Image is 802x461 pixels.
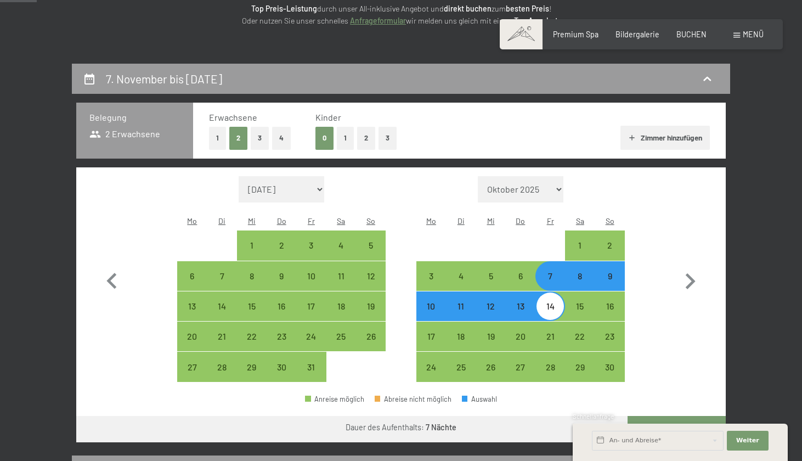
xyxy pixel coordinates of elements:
[536,302,564,329] div: 14
[536,363,564,390] div: 28
[595,261,625,291] div: Anreise möglich
[207,291,236,321] div: Anreise möglich
[218,216,225,226] abbr: Dienstag
[356,261,386,291] div: Anreise möglich
[566,363,594,390] div: 29
[416,291,446,321] div: Mon Nov 10 2025
[268,332,295,359] div: 23
[178,332,206,359] div: 20
[446,261,476,291] div: Tue Nov 04 2025
[296,322,326,351] div: Anreise möglich
[356,322,386,351] div: Sun Oct 26 2025
[446,352,476,381] div: Anreise möglich
[506,352,535,381] div: Thu Nov 27 2025
[238,272,266,299] div: 8
[326,261,356,291] div: Sat Oct 11 2025
[237,261,267,291] div: Anreise möglich
[178,272,206,299] div: 6
[356,231,386,260] div: Anreise möglich
[417,302,445,329] div: 10
[327,241,355,268] div: 4
[375,396,451,403] div: Abreise nicht möglich
[177,291,207,321] div: Mon Oct 13 2025
[357,272,385,299] div: 12
[565,261,595,291] div: Anreise möglich
[506,322,535,351] div: Thu Nov 20 2025
[237,291,267,321] div: Anreise möglich
[446,322,476,351] div: Anreise möglich
[506,322,535,351] div: Anreise möglich
[272,127,291,149] button: 4
[535,261,565,291] div: Anreise möglich
[207,322,236,351] div: Tue Oct 21 2025
[267,291,296,321] div: Thu Oct 16 2025
[207,322,236,351] div: Anreise möglich
[305,396,364,403] div: Anreise möglich
[208,332,235,359] div: 21
[462,396,497,403] div: Auswahl
[476,291,505,321] div: Wed Nov 12 2025
[356,261,386,291] div: Sun Oct 12 2025
[267,322,296,351] div: Thu Oct 23 2025
[326,261,356,291] div: Anreise möglich
[535,261,565,291] div: Fri Nov 07 2025
[446,291,476,321] div: Anreise möglich
[177,291,207,321] div: Anreise möglich
[595,291,625,321] div: Anreise möglich
[447,302,475,329] div: 11
[615,30,659,39] a: Bildergalerie
[337,216,345,226] abbr: Samstag
[251,127,269,149] button: 3
[296,291,326,321] div: Fri Oct 17 2025
[209,127,226,149] button: 1
[595,322,625,351] div: Sun Nov 23 2025
[251,4,317,13] strong: Top Preis-Leistung
[444,4,492,13] strong: direkt buchen
[606,216,614,226] abbr: Sonntag
[296,261,326,291] div: Fri Oct 10 2025
[238,302,266,329] div: 15
[536,332,564,359] div: 21
[357,332,385,359] div: 26
[417,332,445,359] div: 17
[237,231,267,260] div: Anreise möglich
[547,216,554,226] abbr: Freitag
[326,291,356,321] div: Sat Oct 18 2025
[296,352,326,381] div: Fri Oct 31 2025
[595,352,625,381] div: Sun Nov 30 2025
[268,363,295,390] div: 30
[357,302,385,329] div: 19
[96,176,128,383] button: Vorheriger Monat
[297,272,325,299] div: 10
[565,291,595,321] div: Sat Nov 15 2025
[565,231,595,260] div: Anreise möglich
[237,352,267,381] div: Anreise möglich
[416,322,446,351] div: Mon Nov 17 2025
[595,352,625,381] div: Anreise möglich
[209,112,257,122] span: Erwachsene
[208,302,235,329] div: 14
[417,272,445,299] div: 3
[446,352,476,381] div: Tue Nov 25 2025
[237,231,267,260] div: Wed Oct 01 2025
[507,302,534,329] div: 13
[553,30,598,39] span: Premium Spa
[595,231,625,260] div: Sun Nov 02 2025
[565,231,595,260] div: Sat Nov 01 2025
[446,261,476,291] div: Anreise möglich
[178,363,206,390] div: 27
[356,322,386,351] div: Anreise möglich
[177,352,207,381] div: Anreise möglich
[366,216,375,226] abbr: Sonntag
[89,111,180,123] h3: Belegung
[267,231,296,260] div: Thu Oct 02 2025
[476,352,505,381] div: Anreise möglich
[177,322,207,351] div: Mon Oct 20 2025
[207,291,236,321] div: Tue Oct 14 2025
[576,216,584,226] abbr: Samstag
[507,332,534,359] div: 20
[416,352,446,381] div: Mon Nov 24 2025
[356,231,386,260] div: Sun Oct 05 2025
[177,261,207,291] div: Mon Oct 06 2025
[267,261,296,291] div: Anreise möglich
